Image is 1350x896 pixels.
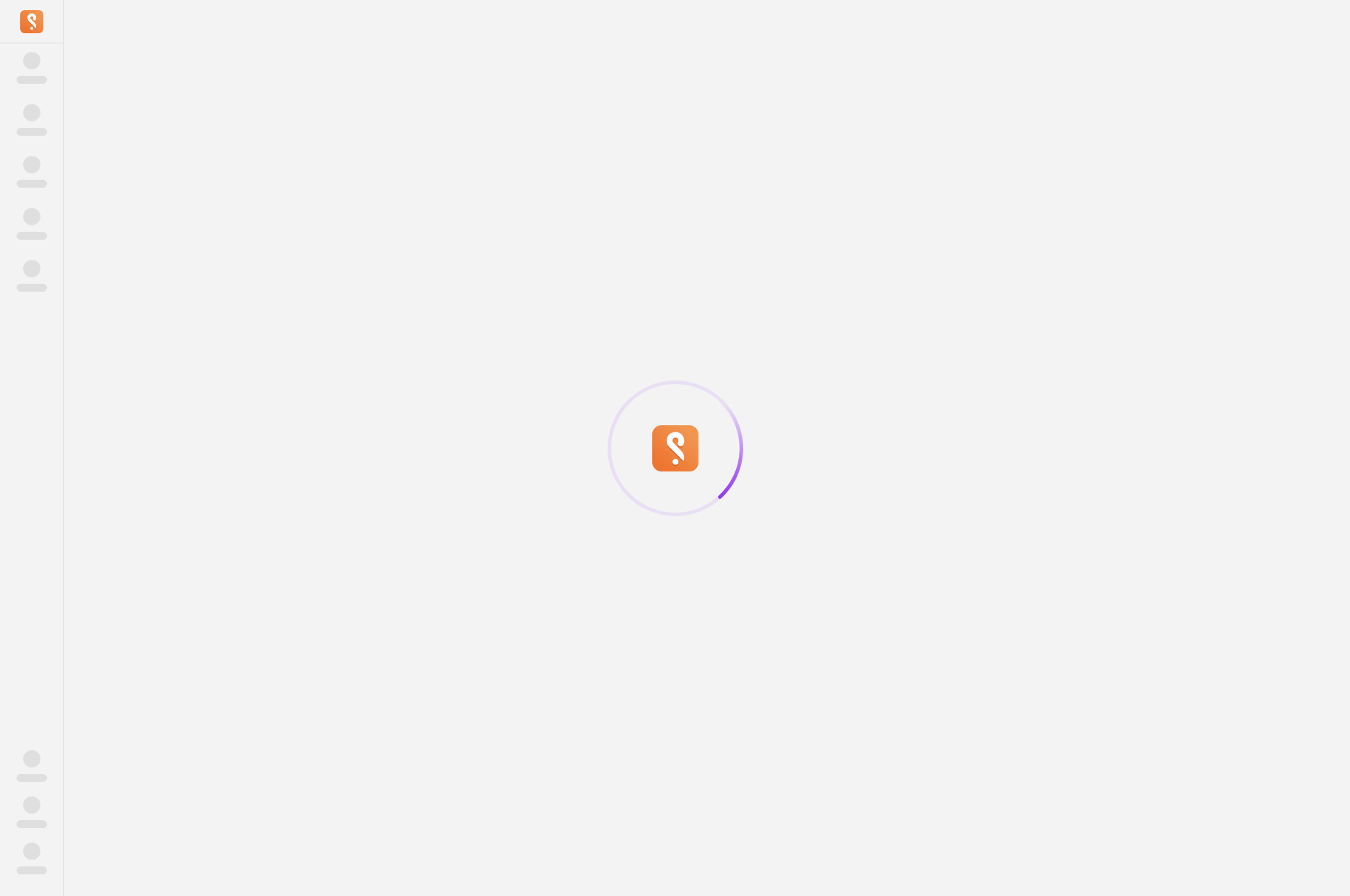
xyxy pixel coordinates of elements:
[17,128,47,136] span: ‌
[23,260,40,277] span: ‌
[17,866,47,874] span: ‌
[17,76,47,84] span: ‌
[23,208,40,225] span: ‌
[23,104,40,121] span: ‌
[23,750,40,767] span: ‌
[17,820,47,828] span: ‌
[17,180,47,188] span: ‌
[17,774,47,782] span: ‌
[23,843,40,860] span: ‌
[17,284,47,292] span: ‌
[23,52,40,69] span: ‌
[23,796,40,814] span: ‌
[17,232,47,240] span: ‌
[23,156,40,173] span: ‌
